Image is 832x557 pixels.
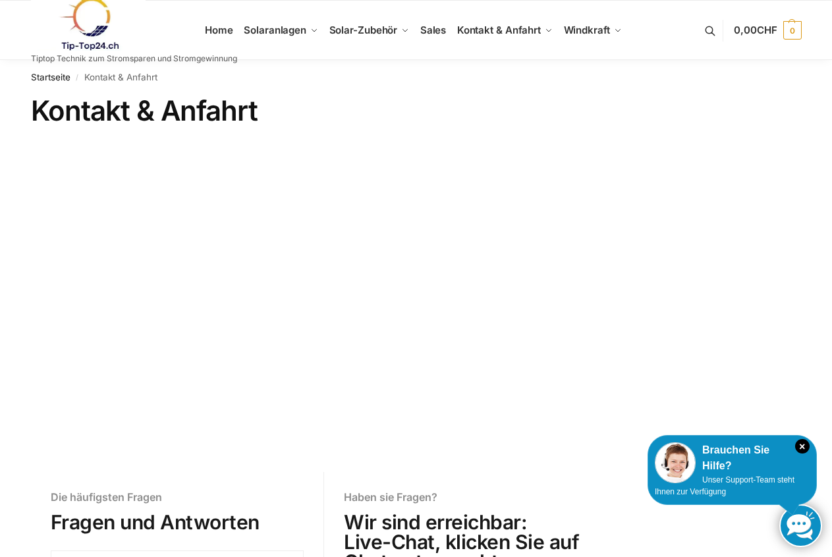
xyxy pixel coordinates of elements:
[655,442,810,474] div: Brauchen Sie Hilfe?
[564,24,610,36] span: Windkraft
[558,1,627,60] a: Windkraft
[329,24,398,36] span: Solar-Zubehör
[457,24,541,36] span: Kontakt & Anfahrt
[757,24,777,36] span: CHF
[734,24,777,36] span: 0,00
[31,72,70,82] a: Startseite
[655,442,696,483] img: Customer service
[323,1,414,60] a: Solar-Zubehör
[344,492,597,502] h6: Haben sie Fragen?
[414,1,451,60] a: Sales
[244,24,306,36] span: Solaranlagen
[420,24,447,36] span: Sales
[734,11,801,50] a: 0,00CHF 0
[31,55,237,63] p: Tiptop Technik zum Stromsparen und Stromgewinnung
[31,60,802,94] nav: Breadcrumb
[655,475,794,496] span: Unser Support-Team steht Ihnen zur Verfügung
[238,1,323,60] a: Solaranlagen
[795,439,810,454] i: Schließen
[51,492,304,502] h6: Die häufigsten Fragen
[451,1,558,60] a: Kontakt & Anfahrt
[31,94,802,127] h1: Kontakt & Anfahrt
[783,21,802,40] span: 0
[51,512,304,532] h2: Fragen und Antworten
[70,73,84,83] span: /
